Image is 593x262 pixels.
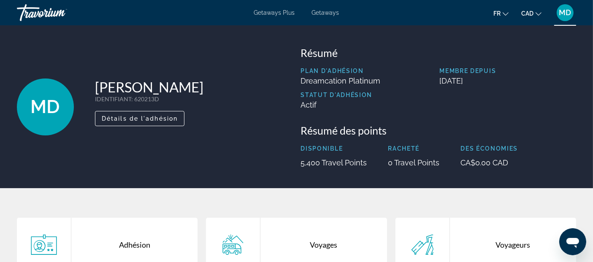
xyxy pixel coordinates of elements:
[388,145,440,152] p: Racheté
[461,145,518,152] p: Des économies
[301,158,367,167] p: 5,400 Travel Points
[301,68,381,74] p: Plan d'adhésion
[559,8,571,17] span: MD
[559,228,586,255] iframe: Button to launch messaging window
[301,92,381,98] p: Statut d'adhésion
[312,9,339,16] a: Getaways
[95,95,131,103] span: IDENTIFIANT
[493,10,501,17] span: fr
[440,68,577,74] p: Membre depuis
[521,10,533,17] span: CAD
[301,100,381,109] p: Actif
[388,158,440,167] p: 0 Travel Points
[102,115,178,122] span: Détails de l'adhésion
[440,76,577,85] p: [DATE]
[95,111,184,126] button: Détails de l'adhésion
[95,113,184,122] a: Détails de l'adhésion
[254,9,295,16] a: Getaways Plus
[521,7,542,19] button: Change currency
[17,2,101,24] a: Travorium
[95,95,203,103] p: : 620213D
[493,7,509,19] button: Change language
[31,96,60,118] span: MD
[461,158,518,167] p: CA$0.00 CAD
[301,46,577,59] h3: Résumé
[301,76,381,85] p: Dreamcation Platinum
[301,145,367,152] p: Disponible
[554,4,576,22] button: User Menu
[301,124,577,137] h3: Résumé des points
[95,78,203,95] h1: [PERSON_NAME]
